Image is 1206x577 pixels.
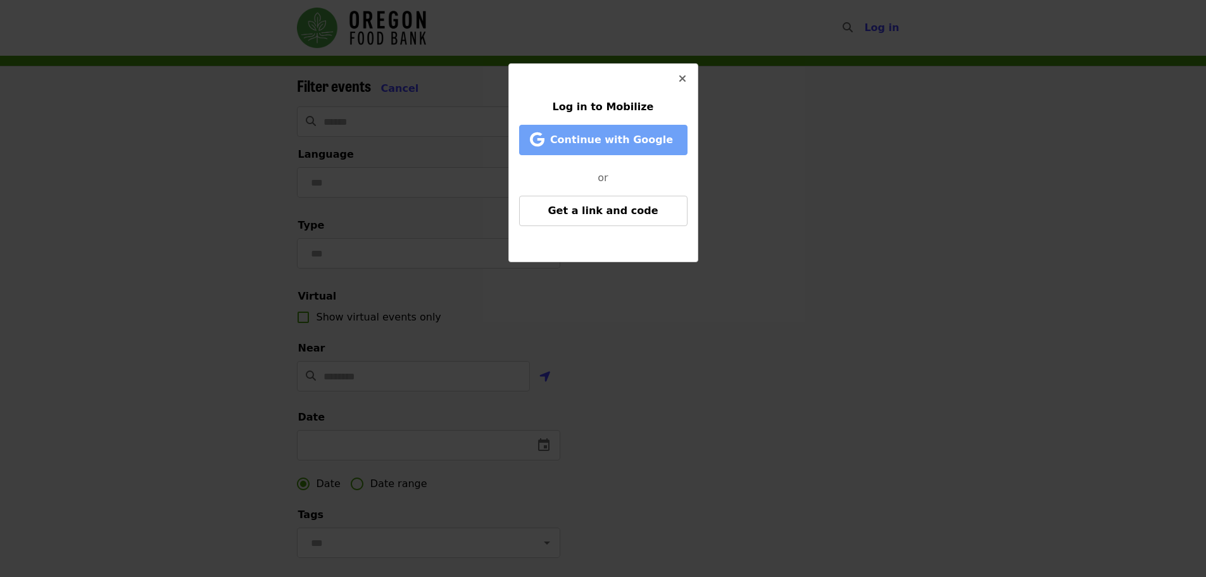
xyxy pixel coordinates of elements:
[550,134,673,146] span: Continue with Google
[519,196,688,226] button: Get a link and code
[519,125,688,155] button: Continue with Google
[548,205,658,217] span: Get a link and code
[530,130,544,149] i: google icon
[667,64,698,94] button: Close
[679,73,686,85] i: times icon
[553,101,654,113] span: Log in to Mobilize
[598,172,608,184] span: or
